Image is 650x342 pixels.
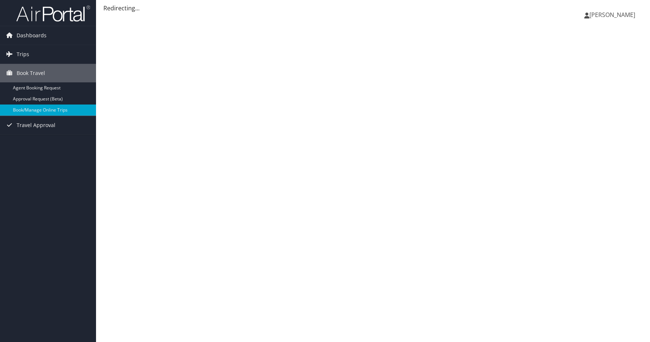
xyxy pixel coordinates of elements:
span: Trips [17,45,29,64]
a: [PERSON_NAME] [584,4,643,26]
img: airportal-logo.png [16,5,90,22]
span: [PERSON_NAME] [589,11,635,19]
span: Travel Approval [17,116,55,134]
span: Book Travel [17,64,45,82]
div: Redirecting... [103,4,643,13]
span: Dashboards [17,26,47,45]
